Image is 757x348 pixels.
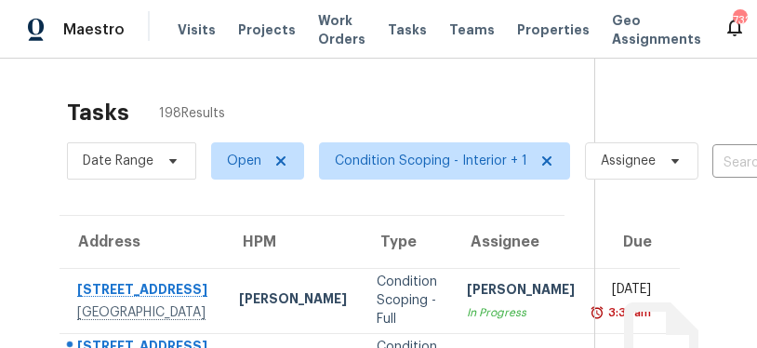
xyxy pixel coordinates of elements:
span: Visits [178,20,216,39]
h2: Tasks [67,103,129,122]
div: [PERSON_NAME] [239,289,347,313]
div: In Progress [467,303,575,322]
span: Maestro [63,20,125,39]
span: Assignee [601,152,656,170]
span: Projects [238,20,296,39]
th: Type [362,216,452,268]
th: Address [60,216,224,268]
span: Work Orders [318,11,365,48]
div: Condition Scoping - Full [377,273,437,328]
div: [PERSON_NAME] [467,280,575,303]
span: Geo Assignments [612,11,701,48]
span: Condition Scoping - Interior + 1 [335,152,527,170]
span: Properties [517,20,590,39]
span: Date Range [83,152,153,170]
img: Overdue Alarm Icon [590,303,604,322]
span: Open [227,152,261,170]
th: HPM [224,216,362,268]
span: Tasks [388,23,427,36]
th: Assignee [452,216,590,268]
span: Teams [449,20,495,39]
div: 732 [733,11,746,30]
span: 198 Results [159,104,225,123]
th: Due [590,216,680,268]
